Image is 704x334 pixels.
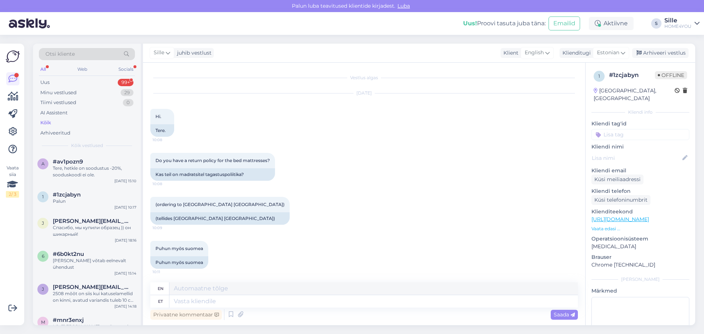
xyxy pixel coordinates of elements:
[395,3,412,9] span: Luba
[53,257,136,271] div: [PERSON_NAME] võtab eelnevalt ühendust
[664,18,700,29] a: SilleHOME4YOU
[560,49,591,57] div: Klienditugi
[118,79,133,86] div: 99+
[591,187,689,195] p: Kliendi telefon
[40,129,70,137] div: Arhiveeritud
[591,276,689,283] div: [PERSON_NAME]
[40,79,49,86] div: Uus
[53,224,136,238] div: Спасибо, мы купили образец )) он шикарный!
[153,269,180,275] span: 10:11
[591,143,689,151] p: Kliendi nimi
[591,261,689,269] p: Chrome [TECHNICAL_ID]
[71,142,103,149] span: Kõik vestlused
[114,304,136,309] div: [DATE] 14:18
[591,216,649,223] a: [URL][DOMAIN_NAME]
[592,154,681,162] input: Lisa nimi
[153,137,180,143] span: 10:08
[155,246,203,251] span: Puhun myös suomea
[40,109,67,117] div: AI Assistent
[150,74,578,81] div: Vestlus algas
[591,225,689,232] p: Vaata edasi ...
[150,212,290,225] div: (tellides [GEOGRAPHIC_DATA] [GEOGRAPHIC_DATA])
[655,71,687,79] span: Offline
[42,220,44,226] span: j
[591,195,650,205] div: Küsi telefoninumbrit
[589,17,634,30] div: Aktiivne
[597,49,619,57] span: Estonian
[115,238,136,243] div: [DATE] 18:16
[121,89,133,96] div: 29
[123,99,133,106] div: 0
[609,71,655,80] div: # 1zcjabyn
[150,256,208,269] div: Puhun myös suomea
[6,191,19,198] div: 2 / 3
[150,90,578,96] div: [DATE]
[53,284,129,290] span: janika@madmoto.ee
[42,194,44,199] span: 1
[53,191,81,198] span: #1zcjabyn
[549,16,580,30] button: Emailid
[591,253,689,261] p: Brauser
[174,49,212,57] div: juhib vestlust
[651,18,661,29] div: S
[39,65,47,74] div: All
[155,202,285,207] span: (ordering to [GEOGRAPHIC_DATA] [GEOGRAPHIC_DATA])
[632,48,689,58] div: Arhiveeri vestlus
[41,161,45,166] span: a
[664,18,692,23] div: Sille
[153,225,180,231] span: 10:09
[117,65,135,74] div: Socials
[591,175,643,184] div: Küsi meiliaadressi
[53,251,84,257] span: #6b0kt2nu
[150,168,275,181] div: Kas teil on madratsitel tagastuspoliitika?
[114,178,136,184] div: [DATE] 15:10
[114,205,136,210] div: [DATE] 10:17
[53,317,84,323] span: #mnr3enxj
[40,119,51,126] div: Kõik
[150,124,174,137] div: Tere.
[42,253,44,259] span: 6
[41,319,45,325] span: m
[158,282,164,295] div: en
[591,235,689,243] p: Operatsioonisüsteem
[591,109,689,115] div: Kliendi info
[594,87,675,102] div: [GEOGRAPHIC_DATA], [GEOGRAPHIC_DATA]
[591,243,689,250] p: [MEDICAL_DATA]
[53,158,83,165] span: #av1pozn9
[53,290,136,304] div: 2508 mõõt on siis kui katuselamellid on kinni, avatud variandis tuleb 10 cm juurde.
[154,49,164,57] span: Sille
[42,286,44,292] span: j
[53,198,136,205] div: Palun
[591,120,689,128] p: Kliendi tag'id
[591,167,689,175] p: Kliendi email
[40,99,76,106] div: Tiimi vestlused
[591,129,689,140] input: Lisa tag
[6,49,20,63] img: Askly Logo
[150,310,222,320] div: Privaatne kommentaar
[500,49,518,57] div: Klient
[153,181,180,187] span: 10:08
[591,287,689,295] p: Märkmed
[554,311,575,318] span: Saada
[158,295,163,308] div: et
[6,165,19,198] div: Vaata siia
[53,165,136,178] div: Tere, hetkle on soodustus -20%, sooduskoodi ei ole.
[155,158,270,163] span: Do you have a return policy for the bed mattresses?
[45,50,75,58] span: Otsi kliente
[463,20,477,27] b: Uus!
[53,218,129,224] span: jelena.sein@mail.ee
[40,89,77,96] div: Minu vestlused
[463,19,546,28] div: Proovi tasuta juba täna:
[525,49,544,57] span: English
[598,73,600,79] span: 1
[591,208,689,216] p: Klienditeekond
[155,114,161,119] span: Hi.
[114,271,136,276] div: [DATE] 15:14
[76,65,89,74] div: Web
[664,23,692,29] div: HOME4YOU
